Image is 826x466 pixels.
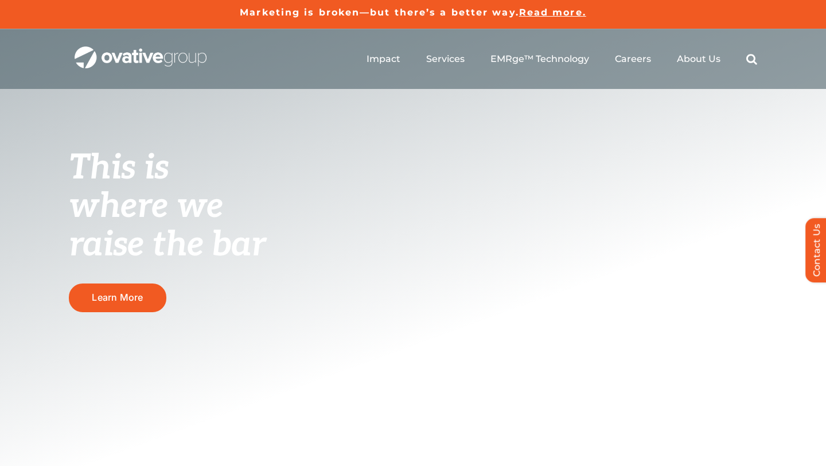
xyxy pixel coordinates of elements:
[677,53,720,65] a: About Us
[92,292,143,303] span: Learn More
[69,147,169,189] span: This is
[746,53,757,65] a: Search
[519,7,586,18] a: Read more.
[615,53,651,65] a: Careers
[240,7,519,18] a: Marketing is broken—but there’s a better way.
[69,186,266,266] span: where we raise the bar
[69,284,166,312] a: Learn More
[367,53,400,65] a: Impact
[490,53,589,65] a: EMRge™ Technology
[367,41,757,77] nav: Menu
[75,45,206,56] a: OG_Full_horizontal_WHT
[426,53,465,65] a: Services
